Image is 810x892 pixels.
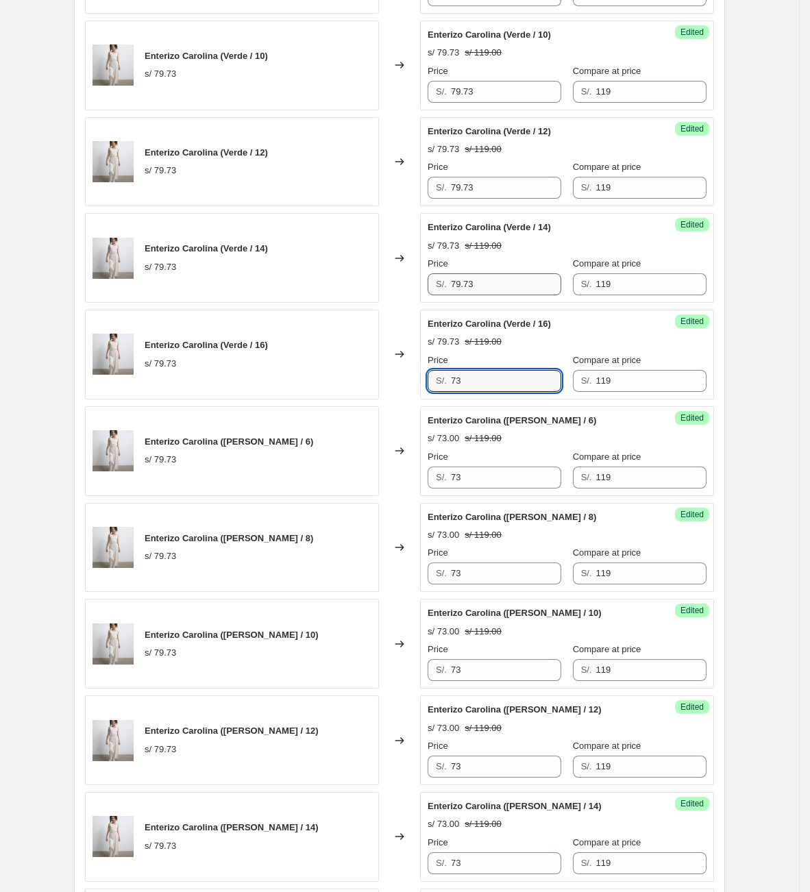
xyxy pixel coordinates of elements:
[428,415,596,425] span: Enterizo Carolina ([PERSON_NAME] / 6)
[436,568,447,578] span: S/.
[145,549,176,563] div: s/ 79.73
[436,472,447,482] span: S/.
[581,182,592,193] span: S/.
[145,260,176,274] div: s/ 79.73
[428,721,459,735] div: s/ 73.00
[465,721,502,735] strike: s/ 119.00
[465,817,502,831] strike: s/ 119.00
[680,219,704,230] span: Edited
[680,412,704,423] span: Edited
[436,375,447,386] span: S/.
[428,512,596,522] span: Enterizo Carolina ([PERSON_NAME] / 8)
[145,357,176,371] div: s/ 79.73
[573,451,641,462] span: Compare at price
[145,67,176,81] div: s/ 79.73
[145,436,313,447] span: Enterizo Carolina ([PERSON_NAME] / 6)
[573,355,641,365] span: Compare at price
[93,527,134,568] img: Y2A9196_80x.png
[428,608,602,618] span: Enterizo Carolina ([PERSON_NAME] / 10)
[145,51,268,61] span: Enterizo Carolina (Verde / 10)
[428,222,551,232] span: Enterizo Carolina (Verde / 14)
[436,86,447,97] span: S/.
[145,743,176,756] div: s/ 79.73
[93,816,134,857] img: Y2A9196_80x.png
[680,123,704,134] span: Edited
[93,623,134,665] img: Y2A9196_80x.png
[428,66,448,76] span: Price
[465,335,502,349] strike: s/ 119.00
[436,182,447,193] span: S/.
[465,528,502,542] strike: s/ 119.00
[428,704,602,715] span: Enterizo Carolina ([PERSON_NAME] / 12)
[573,741,641,751] span: Compare at price
[428,432,459,445] div: s/ 73.00
[573,258,641,269] span: Compare at price
[145,839,176,853] div: s/ 79.73
[680,798,704,809] span: Edited
[581,761,592,771] span: S/.
[680,27,704,38] span: Edited
[581,472,592,482] span: S/.
[428,837,448,847] span: Price
[428,355,448,365] span: Price
[428,258,448,269] span: Price
[436,761,447,771] span: S/.
[428,528,459,542] div: s/ 73.00
[573,837,641,847] span: Compare at price
[465,239,502,253] strike: s/ 119.00
[581,279,592,289] span: S/.
[428,817,459,831] div: s/ 73.00
[145,453,176,467] div: s/ 79.73
[428,547,448,558] span: Price
[581,86,592,97] span: S/.
[465,46,502,60] strike: s/ 119.00
[573,644,641,654] span: Compare at price
[428,29,551,40] span: Enterizo Carolina (Verde / 10)
[581,568,592,578] span: S/.
[145,646,176,660] div: s/ 79.73
[436,279,447,289] span: S/.
[145,533,313,543] span: Enterizo Carolina ([PERSON_NAME] / 8)
[573,66,641,76] span: Compare at price
[428,644,448,654] span: Price
[680,605,704,616] span: Edited
[93,334,134,375] img: Y2A9196_80x.png
[573,547,641,558] span: Compare at price
[93,238,134,279] img: Y2A9196_80x.png
[465,143,502,156] strike: s/ 119.00
[573,162,641,172] span: Compare at price
[428,451,448,462] span: Price
[145,243,268,253] span: Enterizo Carolina (Verde / 14)
[145,630,319,640] span: Enterizo Carolina ([PERSON_NAME] / 10)
[428,126,551,136] span: Enterizo Carolina (Verde / 12)
[428,239,459,253] div: s/ 79.73
[428,319,551,329] span: Enterizo Carolina (Verde / 16)
[145,340,268,350] span: Enterizo Carolina (Verde / 16)
[145,822,319,832] span: Enterizo Carolina ([PERSON_NAME] / 14)
[93,45,134,86] img: Y2A9196_80x.png
[680,509,704,520] span: Edited
[93,720,134,761] img: Y2A9196_80x.png
[428,46,459,60] div: s/ 79.73
[436,858,447,868] span: S/.
[581,665,592,675] span: S/.
[465,432,502,445] strike: s/ 119.00
[428,801,602,811] span: Enterizo Carolina ([PERSON_NAME] / 14)
[93,430,134,471] img: Y2A9196_80x.png
[428,625,459,639] div: s/ 73.00
[145,164,176,177] div: s/ 79.73
[680,702,704,713] span: Edited
[428,162,448,172] span: Price
[428,143,459,156] div: s/ 79.73
[428,335,459,349] div: s/ 79.73
[680,316,704,327] span: Edited
[581,858,592,868] span: S/.
[465,625,502,639] strike: s/ 119.00
[145,726,319,736] span: Enterizo Carolina ([PERSON_NAME] / 12)
[581,375,592,386] span: S/.
[145,147,268,158] span: Enterizo Carolina (Verde / 12)
[428,741,448,751] span: Price
[93,141,134,182] img: Y2A9196_80x.png
[436,665,447,675] span: S/.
